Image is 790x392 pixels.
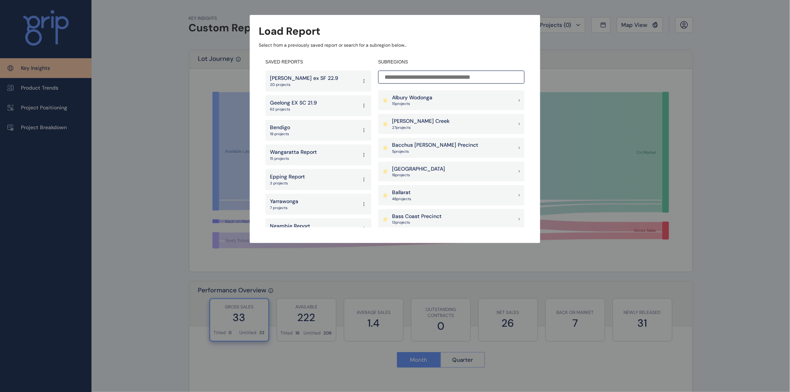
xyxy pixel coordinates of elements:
[270,173,305,181] p: Epping Report
[392,118,450,125] p: [PERSON_NAME] Creek
[270,107,317,112] p: 63 projects
[270,205,298,211] p: 7 projects
[270,198,298,205] p: Yarrawonga
[392,213,442,220] p: Bass Coast Precinct
[392,125,450,130] p: 27 project s
[378,59,525,65] h4: SUBREGIONS
[270,156,317,161] p: 15 projects
[270,82,338,87] p: 20 projects
[270,223,310,230] p: Ngambie Report
[270,99,317,107] p: Geelong EX SC 21.9
[392,220,442,225] p: 13 project s
[270,131,290,137] p: 19 projects
[392,172,445,178] p: 18 project s
[270,75,338,82] p: [PERSON_NAME] ex SF 22.9
[392,101,432,106] p: 15 project s
[265,59,371,65] h4: SAVED REPORTS
[392,149,478,154] p: 5 project s
[392,94,432,102] p: Albury Wodonga
[270,181,305,186] p: 3 projects
[270,124,290,131] p: Bendigo
[392,196,411,202] p: 48 project s
[259,42,531,49] p: Select from a previously saved report or search for a subregion below...
[270,149,317,156] p: Wangaratta Report
[392,165,445,173] p: [GEOGRAPHIC_DATA]
[392,141,478,149] p: Bacchus [PERSON_NAME] Precinct
[259,24,320,38] h3: Load Report
[392,189,411,196] p: Ballarat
